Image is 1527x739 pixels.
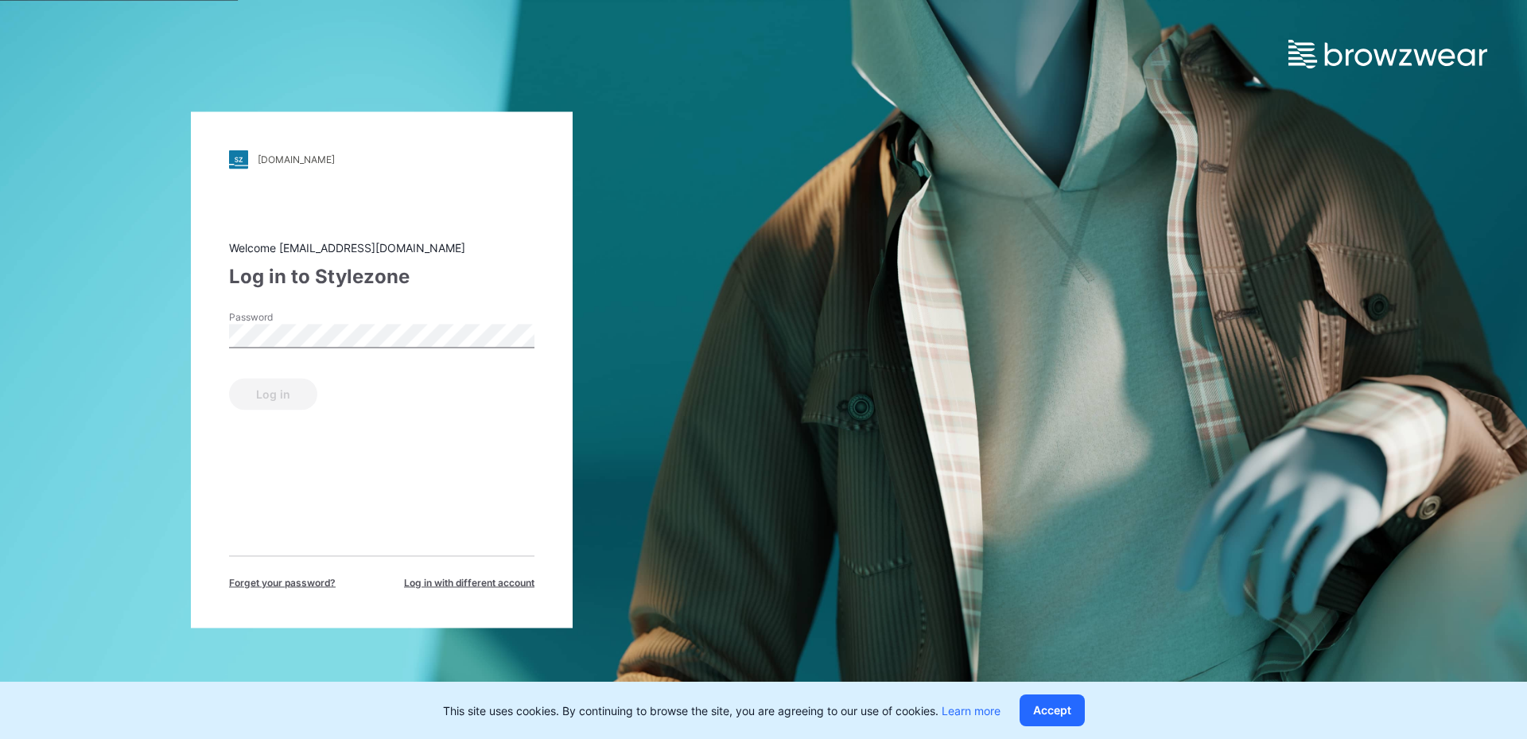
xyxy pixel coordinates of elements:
[229,150,248,169] img: stylezone-logo.562084cfcfab977791bfbf7441f1a819.svg
[942,704,1001,718] a: Learn more
[258,154,335,165] div: [DOMAIN_NAME]
[1288,40,1487,68] img: browzwear-logo.e42bd6dac1945053ebaf764b6aa21510.svg
[229,239,534,255] div: Welcome [EMAIL_ADDRESS][DOMAIN_NAME]
[229,309,340,324] label: Password
[443,702,1001,719] p: This site uses cookies. By continuing to browse the site, you are agreeing to our use of cookies.
[1020,694,1085,726] button: Accept
[229,575,336,589] span: Forget your password?
[229,262,534,290] div: Log in to Stylezone
[404,575,534,589] span: Log in with different account
[229,150,534,169] a: [DOMAIN_NAME]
